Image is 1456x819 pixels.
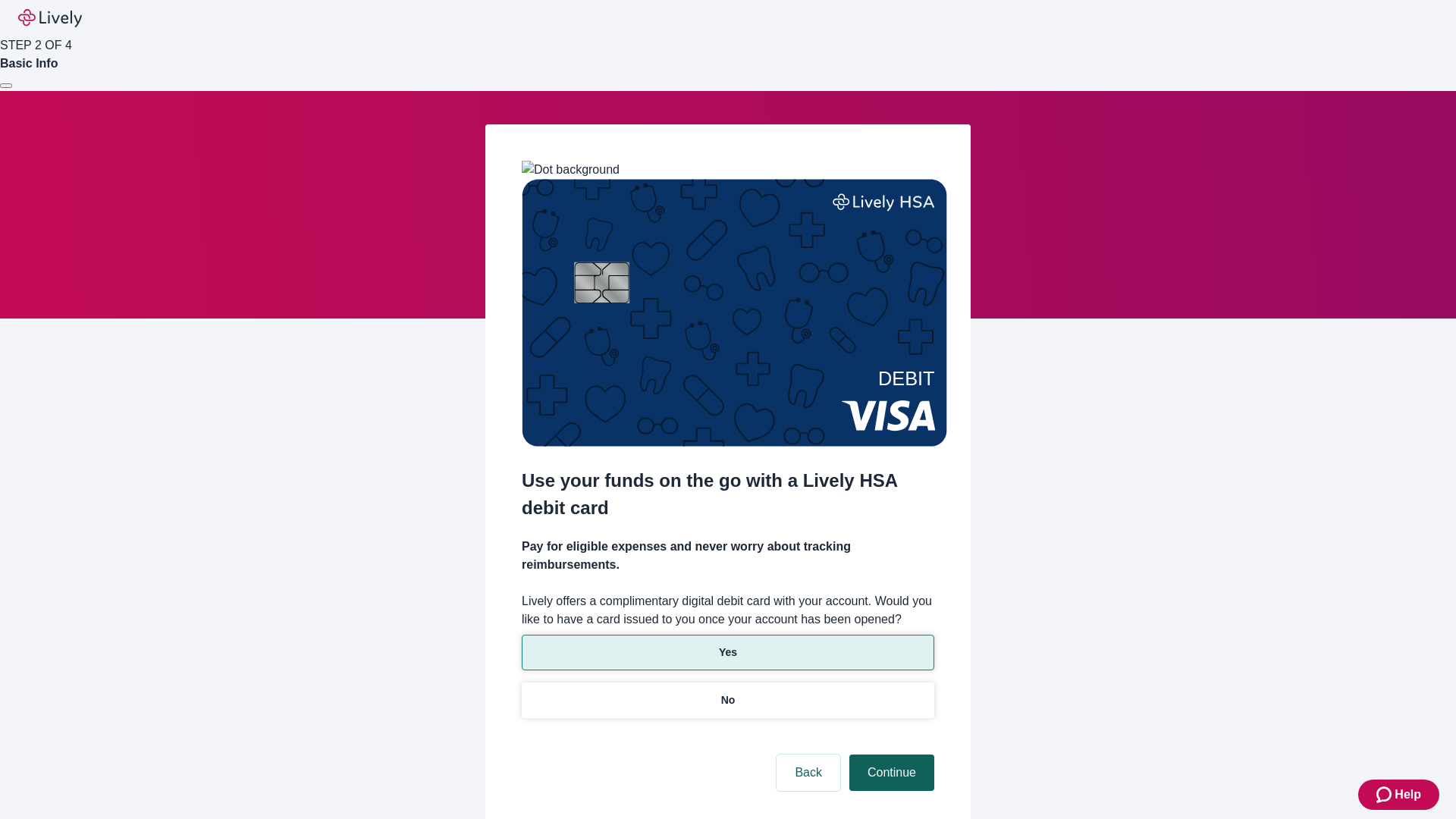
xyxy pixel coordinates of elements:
[1358,780,1439,810] button: Zendesk support iconHelp
[18,9,82,27] img: Lively
[522,179,947,447] img: Debit card
[777,755,840,791] button: Back
[522,467,934,522] h2: Use your funds on the go with a Lively HSA debit card
[522,592,934,629] label: Lively offers a complimentary digital debit card with your account. Would you like to have a card...
[719,645,737,661] p: Yes
[522,161,620,179] img: Dot background
[849,755,934,791] button: Continue
[721,692,736,708] p: No
[522,538,934,574] h4: Pay for eligible expenses and never worry about tracking reimbursements.
[522,635,934,670] button: Yes
[1376,786,1395,804] svg: Zendesk support icon
[522,682,934,718] button: No
[1395,786,1421,804] span: Help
